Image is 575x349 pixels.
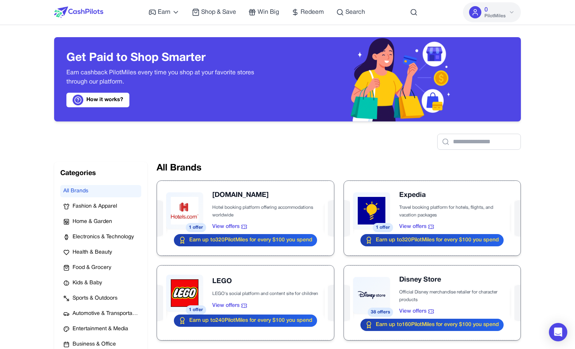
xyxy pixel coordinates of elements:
[60,308,141,320] button: Automotive & Transportation
[149,8,180,17] a: Earn
[336,8,365,17] a: Search
[73,249,112,256] span: Health & Beauty
[345,37,463,121] img: Header decoration
[484,13,506,19] span: PilotMiles
[73,325,128,333] span: Entertainment & Media
[54,7,103,18] img: CashPilots Logo
[60,216,141,228] button: Home & Garden
[60,168,141,179] h2: Categories
[60,277,141,289] button: Kids & Baby
[60,292,141,305] button: Sports & Outdoors
[73,203,117,210] span: Fashion & Apparel
[73,310,138,318] span: Automotive & Transportation
[60,200,141,213] button: Fashion & Apparel
[73,341,116,348] span: Business & Office
[60,262,141,274] button: Food & Grocery
[60,185,141,197] button: All Brands
[66,68,275,87] p: Earn cashback PilotMiles every time you shop at your favorite stores through our platform.
[258,8,279,17] span: Win Big
[549,323,567,341] div: Open Intercom Messenger
[192,8,236,17] a: Shop & Save
[73,279,102,287] span: Kids & Baby
[345,8,365,17] span: Search
[60,323,141,335] button: Entertainment & Media
[66,93,129,107] a: How it works?
[301,8,324,17] span: Redeem
[60,231,141,243] button: Electronics & Technology
[248,8,279,17] a: Win Big
[73,264,111,272] span: Food & Grocery
[463,2,521,22] button: 0PilotMiles
[158,8,170,17] span: Earn
[60,246,141,259] button: Health & Beauty
[484,5,488,15] span: 0
[291,8,324,17] a: Redeem
[73,218,112,226] span: Home & Garden
[157,162,521,174] h2: All Brands
[201,8,236,17] span: Shop & Save
[73,295,117,302] span: Sports & Outdoors
[73,233,134,241] span: Electronics & Technology
[66,51,275,65] h3: Get Paid to Shop Smarter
